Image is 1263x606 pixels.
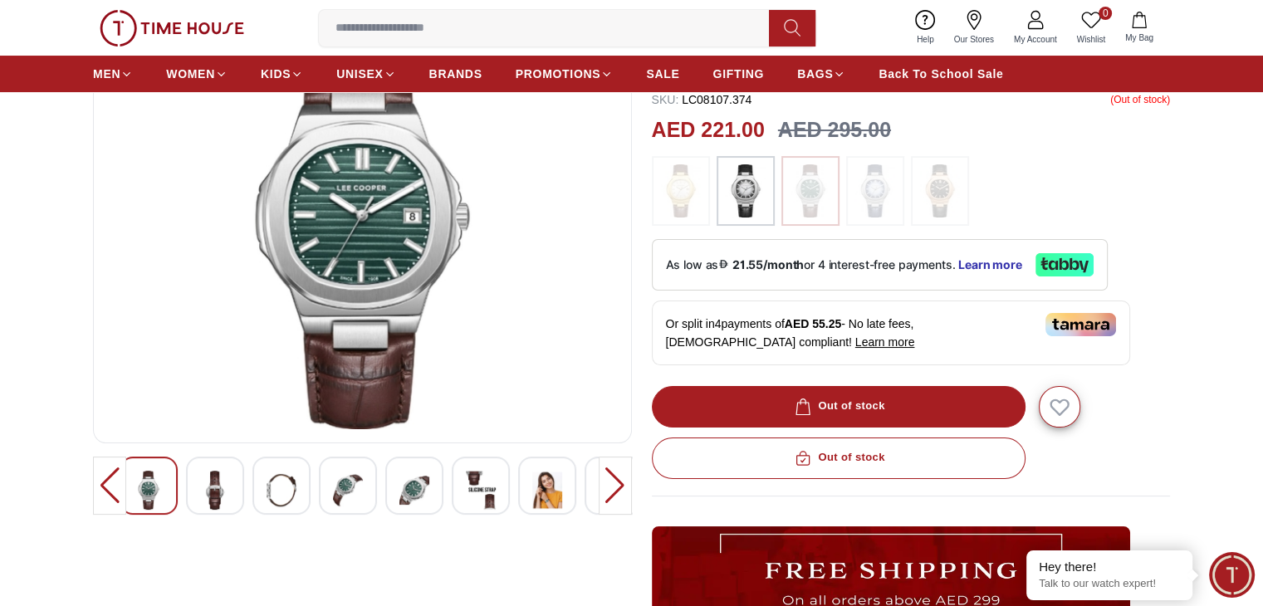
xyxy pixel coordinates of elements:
[516,59,614,89] a: PROMOTIONS
[797,59,845,89] a: BAGS
[652,93,679,106] span: SKU :
[134,471,164,510] img: LEE COOPER Women's Analog Silver Dial Watch - LC08107.134
[1039,559,1180,575] div: Hey there!
[660,164,702,217] img: ...
[652,115,765,146] h2: AED 221.00
[466,471,496,510] img: LEE COOPER Women's Analog Silver Dial Watch - LC08107.134
[778,115,891,146] h3: AED 295.00
[336,66,383,82] span: UNISEX
[333,471,363,510] img: LEE COOPER Women's Analog Silver Dial Watch - LC08107.134
[200,471,230,510] img: LEE COOPER Women's Analog Silver Dial Watch - LC08107.134
[879,66,1003,82] span: Back To School Sale
[790,164,831,217] img: ...
[646,66,679,82] span: SALE
[854,164,896,217] img: ...
[1070,33,1112,46] span: Wishlist
[1110,91,1170,108] p: ( Out of stock )
[261,66,291,82] span: KIDS
[267,471,296,510] img: LEE COOPER Women's Analog Silver Dial Watch - LC08107.134
[1045,313,1116,336] img: Tamara
[336,59,395,89] a: UNISEX
[1099,7,1112,20] span: 0
[1039,577,1180,591] p: Talk to our watch expert!
[712,59,764,89] a: GIFTING
[100,10,244,46] img: ...
[1067,7,1115,49] a: 0Wishlist
[166,59,228,89] a: WOMEN
[907,7,944,49] a: Help
[429,66,482,82] span: BRANDS
[652,301,1130,365] div: Or split in 4 payments of - No late fees, [DEMOGRAPHIC_DATA] compliant!
[1119,32,1160,44] span: My Bag
[1115,8,1163,47] button: My Bag
[646,59,679,89] a: SALE
[947,33,1001,46] span: Our Stores
[1209,552,1255,598] div: Chat Widget
[712,66,764,82] span: GIFTING
[797,66,833,82] span: BAGS
[944,7,1004,49] a: Our Stores
[532,471,562,510] img: LEE COOPER Women's Analog Silver Dial Watch - LC08107.134
[879,59,1003,89] a: Back To School Sale
[910,33,941,46] span: Help
[919,164,961,217] img: ...
[261,59,303,89] a: KIDS
[166,66,215,82] span: WOMEN
[429,59,482,89] a: BRANDS
[725,164,766,217] img: ...
[855,335,915,349] span: Learn more
[1007,33,1064,46] span: My Account
[93,66,120,82] span: MEN
[785,317,841,330] span: AED 55.25
[516,66,601,82] span: PROMOTIONS
[107,31,618,429] img: LEE COOPER Women's Analog Silver Dial Watch - LC08107.134
[652,91,752,108] p: LC08107.374
[93,59,133,89] a: MEN
[399,471,429,510] img: LEE COOPER Women's Analog Silver Dial Watch - LC08107.134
